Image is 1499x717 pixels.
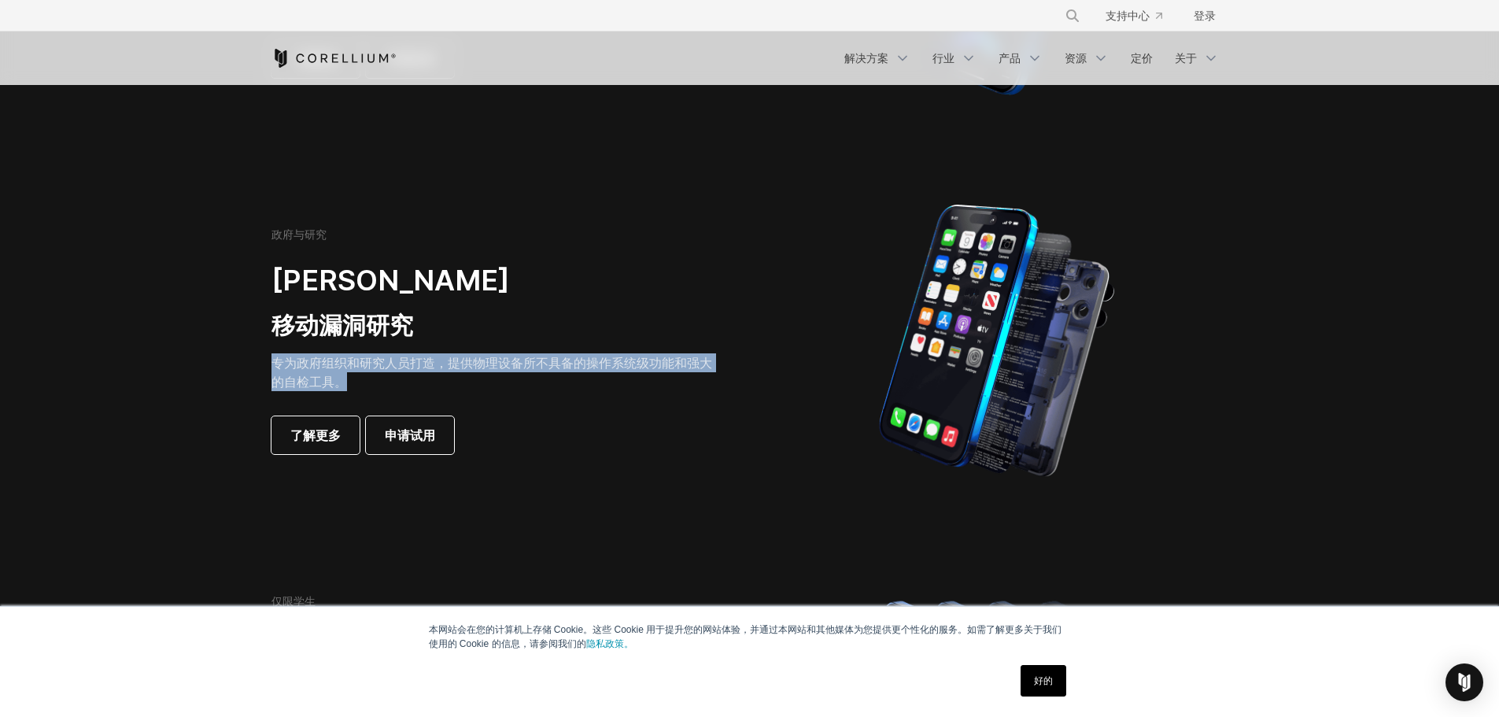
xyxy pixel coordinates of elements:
div: 导航菜单 [1046,2,1228,30]
font: 申请试用 [385,427,435,443]
a: 科雷利姆之家 [271,49,397,68]
a: 了解更多 [271,416,360,454]
a: 申请试用 [366,416,454,454]
font: 专为政府组织和研究人员打造，提供物理设备所不具备的操作系统级功能和强大的自检工具。 [271,355,712,390]
div: Open Intercom Messenger [1445,663,1483,701]
font: 资源 [1065,51,1087,65]
font: 好的 [1034,675,1053,686]
button: 搜索 [1058,2,1087,30]
a: 好的 [1021,665,1066,697]
font: 行业 [932,51,954,65]
font: 定价 [1131,51,1153,65]
font: 移动漏洞研究 [271,311,413,339]
font: 本网站会在您的计算机上存储 Cookie。这些 Cookie 用于提升您的网站体验，并通过本网站和其他媒体为您提供更个性化的服务。如需了解更多关于我们使用的 Cookie 的信息，请参阅我们的 [429,624,1062,649]
font: 仅限学生 [271,594,316,608]
font: 产品 [999,51,1021,65]
font: 登录 [1194,9,1216,22]
div: 导航菜单 [835,44,1228,72]
font: 支持中心 [1106,9,1150,22]
a: 隐私政策。 [586,638,633,649]
font: [PERSON_NAME] [271,263,510,298]
font: 关于 [1175,51,1197,65]
img: iPhone 模型分为用于构建物理设备的机制。 [878,203,1115,479]
font: 政府与研究 [271,227,327,241]
font: 了解更多 [290,427,341,443]
font: 解决方案 [844,51,888,65]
